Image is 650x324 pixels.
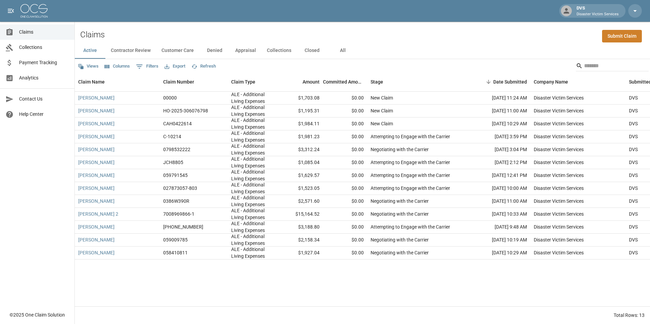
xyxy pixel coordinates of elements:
[469,143,530,156] div: [DATE] 3:04 PM
[629,159,638,166] div: DVS
[469,182,530,195] div: [DATE] 10:00 AM
[629,223,638,230] div: DVS
[75,42,650,59] div: dynamic tabs
[78,159,115,166] a: [PERSON_NAME]
[371,120,393,127] div: New Claim
[323,195,367,208] div: $0.00
[469,72,530,91] div: Date Submitted
[371,185,450,192] div: Attempting to Engage with the Carrier
[163,236,188,243] div: 059009785
[469,221,530,234] div: [DATE] 9:48 AM
[231,72,255,91] div: Claim Type
[534,172,584,179] div: Disaster Victim Services
[323,130,367,143] div: $0.00
[323,105,367,118] div: $0.00
[534,198,584,204] div: Disaster Victim Services
[297,42,327,59] button: Closed
[323,247,367,259] div: $0.00
[469,195,530,208] div: [DATE] 11:00 AM
[134,61,160,72] button: Show filters
[323,208,367,221] div: $0.00
[231,246,275,259] div: ALE - Additional Living Expenses
[629,211,638,217] div: DVS
[629,236,638,243] div: DVS
[231,156,275,169] div: ALE - Additional Living Expenses
[534,146,584,153] div: Disaster Victim Services
[19,95,69,103] span: Contact Us
[279,105,323,118] div: $1,195.31
[323,169,367,182] div: $0.00
[163,159,183,166] div: JCH8805
[602,30,642,42] a: Submit Claim
[534,159,584,166] div: Disaster Victim Services
[534,107,584,114] div: Disaster Victim Services
[323,182,367,195] div: $0.00
[629,249,638,256] div: DVS
[279,221,323,234] div: $3,188.80
[163,146,190,153] div: 0798532222
[534,120,584,127] div: Disaster Victim Services
[323,118,367,130] div: $0.00
[10,311,65,318] div: © 2025 One Claim Solution
[78,198,115,204] a: [PERSON_NAME]
[163,172,188,179] div: 059791545
[231,233,275,247] div: ALE - Additional Living Expenses
[163,61,187,72] button: Export
[76,61,100,72] button: Views
[371,133,450,140] div: Attempting to Engage with the Carrier
[484,77,493,87] button: Sort
[323,156,367,169] div: $0.00
[163,107,208,114] div: HO-2025-306076798
[231,143,275,156] div: ALE - Additional Living Expenses
[78,223,115,230] a: [PERSON_NAME]
[19,44,69,51] span: Collections
[78,249,115,256] a: [PERSON_NAME]
[279,247,323,259] div: $1,927.04
[534,223,584,230] div: Disaster Victim Services
[371,172,450,179] div: Attempting to Engage with the Carrier
[629,146,638,153] div: DVS
[279,208,323,221] div: $15,164.52
[629,185,638,192] div: DVS
[78,172,115,179] a: [PERSON_NAME]
[231,220,275,234] div: ALE - Additional Living Expenses
[78,94,115,101] a: [PERSON_NAME]
[574,5,621,17] div: DVS
[469,169,530,182] div: [DATE] 12:41 PM
[231,181,275,195] div: ALE - Additional Living Expenses
[534,94,584,101] div: Disaster Victim Services
[163,223,203,230] div: 01-008-914345
[231,168,275,182] div: ALE - Additional Living Expenses
[629,107,638,114] div: DVS
[469,105,530,118] div: [DATE] 11:00 AM
[279,169,323,182] div: $1,629.57
[534,133,584,140] div: Disaster Victim Services
[78,185,115,192] a: [PERSON_NAME]
[629,133,638,140] div: DVS
[20,4,48,18] img: ocs-logo-white-transparent.png
[629,120,638,127] div: DVS
[163,249,188,256] div: 058410811
[469,130,530,143] div: [DATE] 3:59 PM
[199,42,230,59] button: Denied
[371,211,429,217] div: Negotiating with the Carrier
[78,107,115,114] a: [PERSON_NAME]
[371,223,450,230] div: Attempting to Engage with the Carrier
[279,234,323,247] div: $2,158.34
[323,72,367,91] div: Committed Amount
[78,211,118,217] a: [PERSON_NAME] 2
[163,185,197,192] div: 027873057-803
[279,118,323,130] div: $1,984.11
[78,236,115,243] a: [PERSON_NAME]
[231,117,275,130] div: ALE - Additional Living Expenses
[323,92,367,105] div: $0.00
[469,247,530,259] div: [DATE] 10:29 AM
[323,221,367,234] div: $0.00
[371,236,429,243] div: Negotiating with the Carrier
[469,118,530,130] div: [DATE] 10:29 AM
[163,94,177,101] div: 00000
[469,208,530,221] div: [DATE] 10:33 AM
[156,42,199,59] button: Customer Care
[576,60,649,73] div: Search
[469,156,530,169] div: [DATE] 2:12 PM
